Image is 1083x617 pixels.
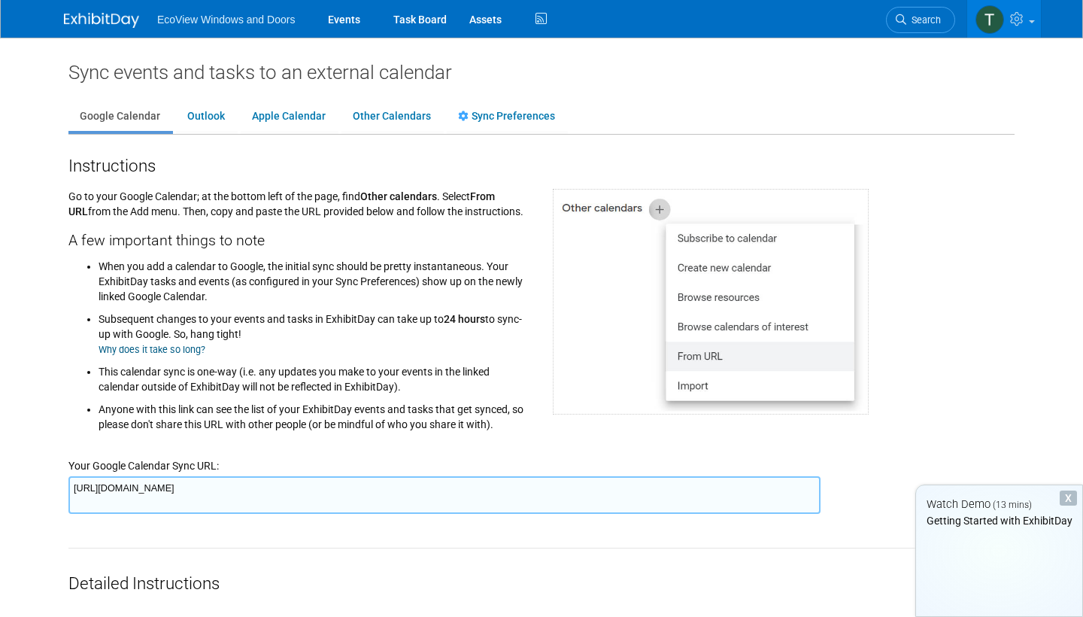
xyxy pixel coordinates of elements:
div: Instructions [68,150,1015,178]
div: Detailed Instructions [68,549,1015,595]
li: This calendar sync is one-way (i.e. any updates you make to your events in the linked calendar ou... [99,357,530,394]
a: Google Calendar [68,102,171,131]
span: Other calendars [360,190,437,202]
div: Dismiss [1060,491,1077,506]
div: Sync events and tasks to an external calendar [68,60,1015,84]
a: Apple Calendar [241,102,337,131]
a: Why does it take so long? [99,344,205,355]
li: When you add a calendar to Google, the initial sync should be pretty instantaneous. Your ExhibitD... [99,255,530,304]
a: Other Calendars [341,102,442,131]
a: Sync Preferences [447,102,566,131]
img: ExhibitDay [64,13,139,28]
div: Getting Started with ExhibitDay [916,513,1082,528]
span: (13 mins) [993,500,1032,510]
span: Search [906,14,941,26]
div: Your Google Calendar Sync URL: [68,439,1015,473]
textarea: [URL][DOMAIN_NAME] [68,476,821,514]
div: Go to your Google Calendar; at the bottom left of the page, find . Select from the Add menu. Then... [57,178,541,439]
a: Outlook [176,102,236,131]
img: Google Calendar screen shot for adding external calendar [553,189,869,415]
li: Anyone with this link can see the list of your ExhibitDay events and tasks that get synced, so pl... [99,394,530,432]
span: 24 hours [444,313,485,325]
div: A few important things to note [68,219,530,251]
span: EcoView Windows and Doors [157,14,295,26]
li: Subsequent changes to your events and tasks in ExhibitDay can take up to to sync-up with Google. ... [99,304,530,357]
img: Taylor Sharp [975,5,1004,34]
a: Search [886,7,955,33]
div: Watch Demo [916,497,1082,512]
